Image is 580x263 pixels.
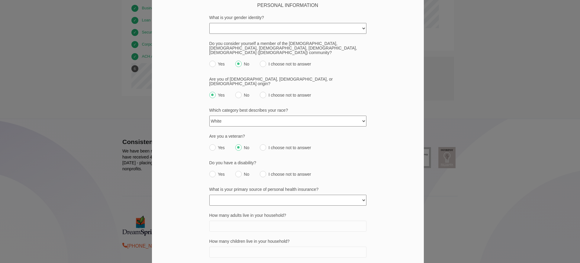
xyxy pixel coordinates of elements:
label: What is your primary source of personal health insurance? [209,187,366,192]
input: No [235,92,242,98]
label: No [235,58,249,66]
label: How many children live in your household? [209,239,366,244]
input: I choose not to answer [260,171,266,177]
label: No [235,168,249,177]
label: Are you of [DEMOGRAPHIC_DATA], [DEMOGRAPHIC_DATA], or [DEMOGRAPHIC_DATA] origin? [209,77,366,86]
div: PERSONAL INFORMATION [209,2,366,9]
input: No [235,171,242,177]
label: Yes [209,142,225,150]
input: I choose not to answer [260,92,266,98]
input: Yes [209,61,216,67]
label: Do you have a disability? [209,161,366,165]
label: I choose not to answer [260,168,311,177]
label: Yes [209,168,225,177]
label: How many adults live in your household? [209,213,366,218]
label: Do you consider yourself a member of the [DEMOGRAPHIC_DATA], [DEMOGRAPHIC_DATA], [DEMOGRAPHIC_DAT... [209,41,366,55]
input: Yes [209,144,216,151]
label: I choose not to answer [260,89,311,98]
label: Which category best describes your race? [209,108,366,113]
input: Yes [209,171,216,177]
label: No [235,89,249,98]
input: I choose not to answer [260,61,266,67]
label: No [235,142,249,150]
input: No [235,144,242,151]
label: What is your gender identity? [209,15,366,20]
label: Yes [209,58,225,66]
label: Yes [209,89,225,98]
label: I choose not to answer [260,58,311,66]
input: No [235,61,242,67]
input: Yes [209,92,216,98]
label: Are you a veteran? [209,134,366,139]
label: I choose not to answer [260,142,311,150]
input: I choose not to answer [260,144,266,151]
